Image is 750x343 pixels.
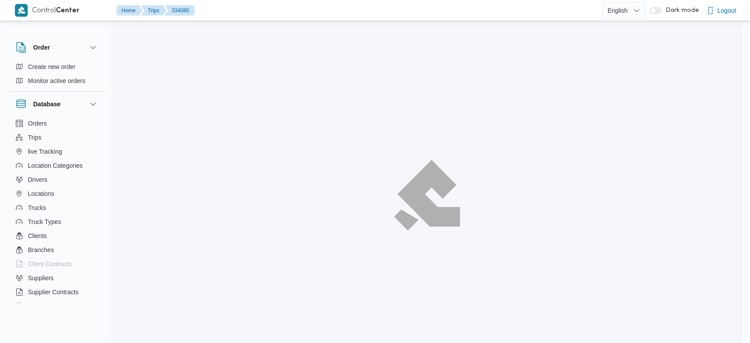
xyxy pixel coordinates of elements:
button: Drivers [12,173,102,187]
span: Drivers [28,174,47,185]
span: Dark mode [662,7,699,14]
span: Logout [717,5,736,16]
span: live Tracking [28,146,62,157]
button: Suppliers [12,271,102,285]
button: Orders [12,116,102,130]
span: Locations [28,188,54,199]
div: Database [9,116,105,307]
span: Trucks [28,202,46,213]
span: Truck Types [28,217,61,227]
span: Supplier Contracts [28,287,79,297]
button: Logout [703,2,740,19]
img: ILLA Logo [399,165,455,225]
span: Create new order [28,61,76,72]
span: Clients [28,231,47,241]
div: Order [9,60,105,91]
button: Clients [12,229,102,243]
button: Database [16,99,98,109]
button: Create new order [12,60,102,74]
span: Branches [28,245,54,255]
h3: Order [33,42,50,53]
button: Monitor active orders [12,74,102,88]
button: Home [116,5,143,16]
span: Monitor active orders [28,76,86,86]
img: X8yXhbKr1z7QwAAAABJRU5ErkJggg== [15,4,28,17]
span: Location Categories [28,160,83,171]
button: Order [16,42,98,53]
span: Trips [28,132,42,143]
button: Trucks [12,201,102,215]
button: live Tracking [12,144,102,159]
button: Trips [141,5,167,16]
span: Orders [28,118,47,129]
button: Supplier Contracts [12,285,102,299]
button: Location Categories [12,159,102,173]
button: Trips [12,130,102,144]
button: Branches [12,243,102,257]
button: Locations [12,187,102,201]
span: Client Contracts [28,259,72,269]
span: Devices [28,301,50,311]
button: 334080 [165,5,195,16]
span: Suppliers [28,273,54,283]
b: Center [56,7,80,14]
button: Client Contracts [12,257,102,271]
button: Devices [12,299,102,313]
button: Truck Types [12,215,102,229]
h3: Database [33,99,61,109]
